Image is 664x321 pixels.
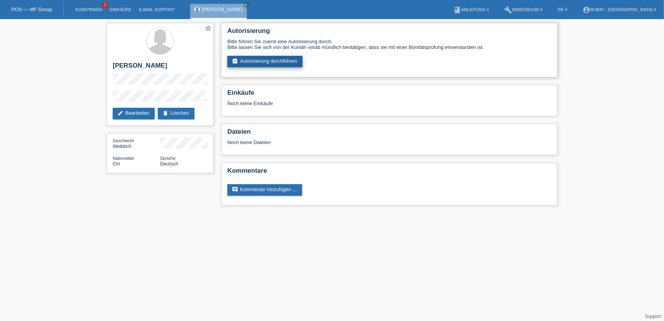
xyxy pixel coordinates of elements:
div: Noch keine Dateien [227,139,461,145]
h2: Kommentare [227,167,551,178]
a: commentKommentar hinzufügen ... [227,184,302,196]
a: Einkäufe [106,7,135,12]
i: account_circle [583,6,590,14]
a: assignment_turned_inAutorisierung durchführen [227,56,303,67]
h2: Autorisierung [227,27,551,39]
div: Bitte führen Sie zuerst eine Autorisierung durch. Bitte lassen Sie sich von der Kundin vorab münd... [227,39,551,50]
i: delete [162,110,168,116]
a: editBearbeiten [113,108,155,119]
a: Support [645,314,661,319]
h2: [PERSON_NAME] [113,62,207,73]
a: deleteLöschen [158,108,194,119]
div: Weiblich [113,138,160,149]
i: build [504,6,512,14]
a: POS — MF Group [11,6,52,12]
i: star_border [205,25,212,32]
div: Noch keine Einkäufe [227,101,551,112]
i: comment [232,186,238,193]
span: Deutsch [160,161,178,167]
a: E-Mail Support [135,7,179,12]
span: Geschlecht [113,138,134,143]
i: book [453,6,461,14]
i: assignment_turned_in [232,58,238,64]
span: Nationalität [113,156,134,160]
i: close [245,3,248,6]
a: [PERSON_NAME] [202,6,243,12]
a: account_circlem-way - [GEOGRAPHIC_DATA] ▾ [579,7,660,12]
span: Schweiz [113,161,120,167]
h2: Einkäufe [227,89,551,101]
h2: Dateien [227,128,551,139]
span: 1 [102,2,108,8]
a: DE ▾ [554,7,571,12]
a: close [244,2,249,7]
i: edit [117,110,123,116]
a: Kund*innen [71,7,106,12]
a: bookAnleitung ▾ [450,7,493,12]
a: buildWerkzeuge ▾ [500,7,547,12]
a: star_border [205,25,212,33]
span: Sprache [160,156,176,160]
